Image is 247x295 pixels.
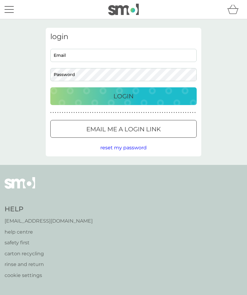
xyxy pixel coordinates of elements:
p: ● [150,111,152,114]
button: menu [5,4,14,15]
p: ● [176,111,177,114]
p: ● [116,111,117,114]
p: ● [141,111,142,114]
h3: login [50,32,197,41]
p: ● [92,111,93,114]
p: ● [136,111,138,114]
p: ● [190,111,191,114]
p: ● [146,111,147,114]
p: ● [62,111,63,114]
p: ● [171,111,173,114]
span: reset my password [100,145,147,151]
p: ● [55,111,56,114]
p: Login [113,91,134,101]
p: ● [127,111,128,114]
p: ● [76,111,77,114]
h4: Help [5,205,93,214]
p: ● [111,111,112,114]
p: Email me a login link [86,124,161,134]
p: ● [81,111,82,114]
p: ● [90,111,91,114]
p: ● [97,111,98,114]
p: ● [109,111,110,114]
p: ● [166,111,168,114]
p: ● [143,111,145,114]
p: ● [153,111,154,114]
p: ● [181,111,182,114]
div: basket [227,3,242,16]
p: ● [73,111,75,114]
p: ● [88,111,89,114]
p: ● [122,111,123,114]
p: ● [64,111,66,114]
p: ● [66,111,68,114]
p: ● [95,111,96,114]
p: ● [83,111,84,114]
img: smol [5,177,35,198]
p: ● [183,111,184,114]
p: ● [159,111,161,114]
p: ● [174,111,175,114]
p: ● [188,111,189,114]
p: ● [113,111,114,114]
p: ● [60,111,61,114]
p: ● [57,111,59,114]
a: safety first [5,239,93,247]
p: ● [104,111,105,114]
a: [EMAIL_ADDRESS][DOMAIN_NAME] [5,217,93,225]
p: ● [85,111,86,114]
p: ● [155,111,156,114]
button: reset my password [100,144,147,152]
p: ● [106,111,107,114]
p: ● [185,111,186,114]
p: ● [118,111,119,114]
button: Email me a login link [50,120,197,138]
p: ● [129,111,131,114]
a: rinse and return [5,260,93,268]
p: ● [162,111,163,114]
p: ● [195,111,196,114]
p: ● [157,111,159,114]
button: Login [50,87,197,105]
p: ● [148,111,149,114]
p: ● [71,111,73,114]
p: ● [78,111,80,114]
p: ● [125,111,126,114]
p: ● [178,111,179,114]
a: cookie settings [5,271,93,279]
a: carton recycling [5,250,93,258]
p: ● [53,111,54,114]
img: smol [108,4,139,15]
p: ● [120,111,121,114]
p: ● [139,111,140,114]
a: help centre [5,228,93,236]
p: ● [132,111,133,114]
p: ● [164,111,166,114]
p: ● [169,111,170,114]
p: ● [50,111,52,114]
p: ● [99,111,100,114]
p: ● [102,111,103,114]
p: ● [192,111,193,114]
p: ● [134,111,135,114]
p: ● [69,111,70,114]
